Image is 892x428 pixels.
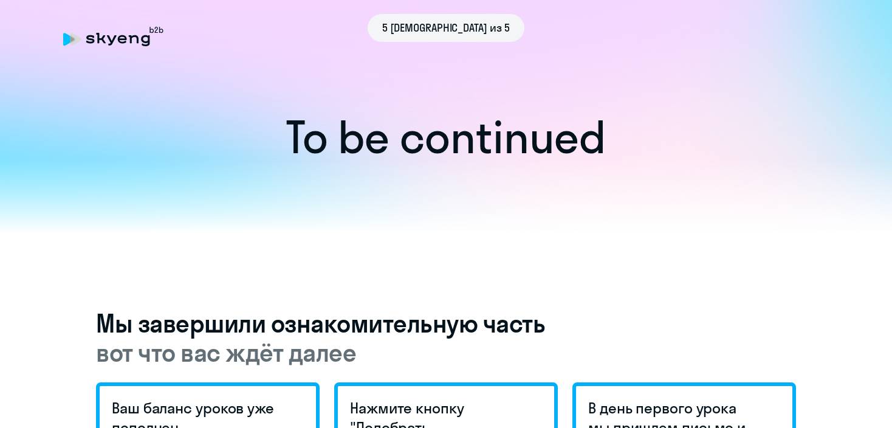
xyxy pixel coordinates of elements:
[96,309,796,367] h3: Мы завершили ознакомительную часть
[96,338,796,367] span: вот что вас ждёт далее
[24,116,868,159] h1: To be continued
[382,20,510,36] span: 5 [DEMOGRAPHIC_DATA] из 5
